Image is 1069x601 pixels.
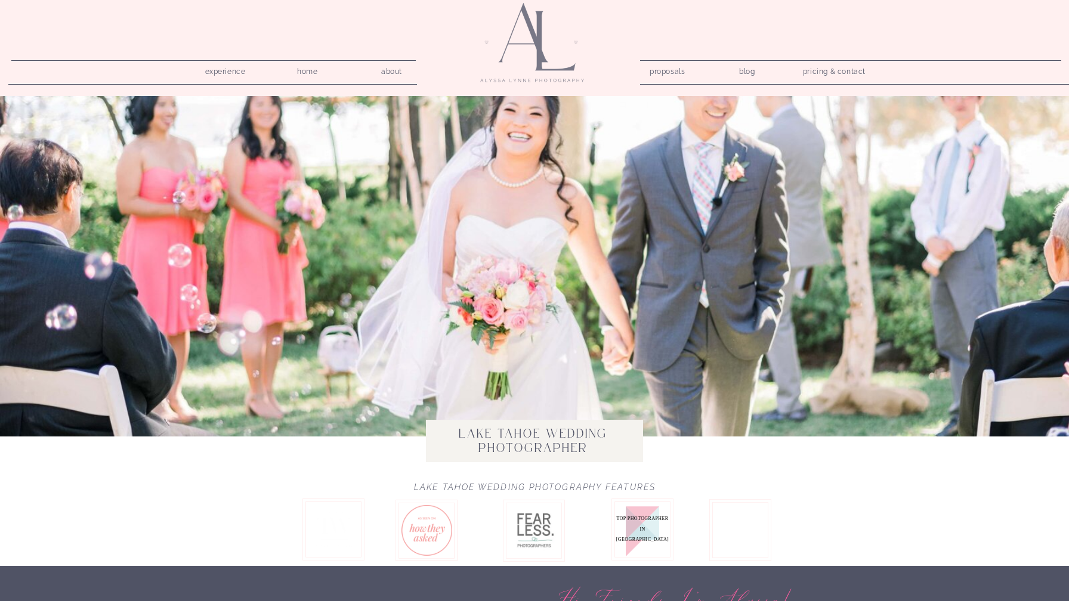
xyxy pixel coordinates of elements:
h2: Lake Tahoe Wedding Photography Features [391,482,679,497]
a: about [375,64,409,75]
a: pricing & contact [798,64,870,80]
a: experience [197,64,254,75]
a: blog [730,64,764,75]
a: home [291,64,325,75]
p: Top Photographer in [GEOGRAPHIC_DATA] [615,513,670,557]
a: proposals [650,64,684,75]
h1: Lake Tahoe wedding photographer [427,427,639,455]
